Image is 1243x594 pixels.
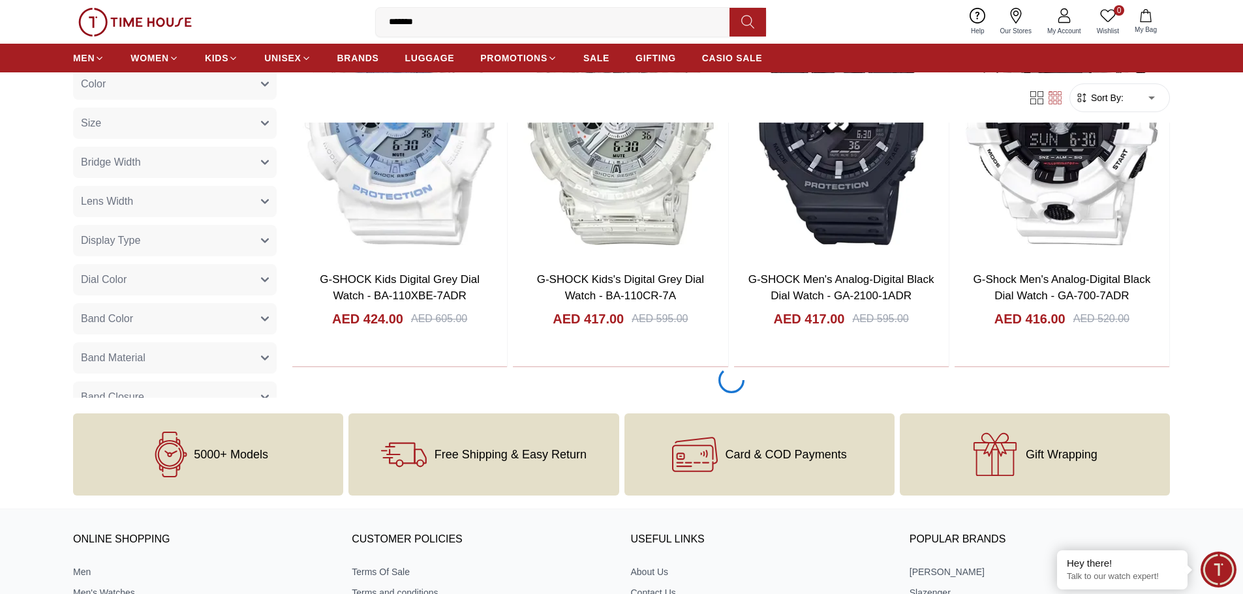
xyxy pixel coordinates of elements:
span: Bridge Width [81,155,141,170]
a: G-Shock Men's Analog-Digital Black Dial Watch - GA-700-7ADR [974,273,1151,303]
span: Size [81,115,101,131]
a: KIDS [205,46,238,70]
h3: CUSTOMER POLICIES [352,530,612,550]
button: Size [73,108,277,139]
span: Display Type [81,233,140,248]
div: AED 595.00 [852,311,908,327]
span: Color [81,76,106,92]
button: Sort By: [1075,91,1124,104]
span: My Bag [1129,25,1162,35]
p: Talk to our watch expert! [1067,571,1178,582]
a: PROMOTIONS [480,46,557,70]
span: 0 [1114,5,1124,16]
a: Terms Of Sale [352,565,612,578]
h4: AED 424.00 [332,310,403,328]
h4: AED 416.00 [994,310,1066,328]
span: 5000+ Models [194,448,268,461]
span: UNISEX [264,52,301,65]
button: Band Closure [73,381,277,413]
div: Hey there! [1067,557,1178,570]
a: G-SHOCK Kids's Digital Grey Dial Watch - BA-110CR-7A [537,273,704,303]
span: Card & COD Payments [726,448,847,461]
span: MEN [73,52,95,65]
a: [PERSON_NAME] [910,565,1170,578]
span: Wishlist [1092,26,1124,36]
span: My Account [1042,26,1086,36]
a: LUGGAGE [405,46,455,70]
h3: USEFUL LINKS [631,530,891,550]
span: Help [966,26,990,36]
a: Help [963,5,992,38]
span: KIDS [205,52,228,65]
span: LUGGAGE [405,52,455,65]
span: Dial Color [81,272,127,288]
button: Band Color [73,303,277,334]
span: WOMEN [130,52,169,65]
span: Band Color [81,311,133,327]
h4: AED 417.00 [553,310,624,328]
span: Gift Wrapping [1026,448,1097,461]
h3: Popular Brands [910,530,1170,550]
a: MEN [73,46,104,70]
a: 0Wishlist [1089,5,1127,38]
a: Men [73,565,333,578]
a: BRANDS [337,46,379,70]
button: Lens Width [73,186,277,217]
button: Dial Color [73,264,277,295]
button: My Bag [1127,7,1165,37]
span: GIFTING [636,52,676,65]
button: Color [73,68,277,100]
a: G-SHOCK Men's Analog-Digital Black Dial Watch - GA-2100-1ADR [748,273,934,303]
a: CASIO SALE [702,46,763,70]
span: PROMOTIONS [480,52,547,65]
button: Band Material [73,342,277,374]
div: AED 605.00 [411,311,467,327]
div: AED 595.00 [632,311,688,327]
a: Our Stores [992,5,1039,38]
h4: AED 417.00 [774,310,845,328]
h3: ONLINE SHOPPING [73,530,333,550]
span: Sort By: [1088,91,1124,104]
img: ... [78,8,192,37]
span: CASIO SALE [702,52,763,65]
a: G-SHOCK Kids Digital Grey Dial Watch - BA-110XBE-7ADR [320,273,480,303]
div: AED 520.00 [1073,311,1129,327]
a: GIFTING [636,46,676,70]
span: Band Material [81,350,146,366]
div: Chat Widget [1201,552,1236,587]
span: Free Shipping & Easy Return [435,448,587,461]
a: About Us [631,565,891,578]
a: SALE [583,46,609,70]
a: UNISEX [264,46,311,70]
span: Lens Width [81,194,133,209]
span: SALE [583,52,609,65]
button: Bridge Width [73,147,277,178]
span: BRANDS [337,52,379,65]
a: WOMEN [130,46,179,70]
span: Band Closure [81,389,144,405]
span: Our Stores [995,26,1037,36]
button: Display Type [73,225,277,256]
